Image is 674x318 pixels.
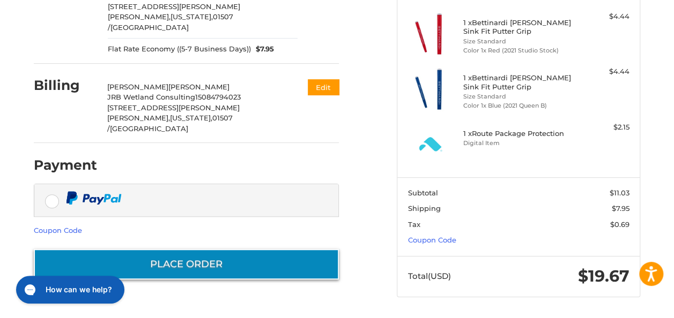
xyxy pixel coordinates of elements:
[170,113,212,122] span: [US_STATE],
[251,44,275,55] span: $7.95
[408,236,456,244] a: Coupon Code
[107,82,168,91] span: [PERSON_NAME]
[110,23,189,32] span: [GEOGRAPHIC_DATA]
[168,82,229,91] span: [PERSON_NAME]
[108,12,233,32] span: 01507 /
[11,272,128,307] iframe: Gorgias live chat messenger
[463,37,572,46] li: Size Standard
[463,139,572,148] li: Digital Item
[463,101,572,110] li: Color 1x Blue (2021 Queen B)
[463,129,572,138] h4: 1 x Route Package Protection
[463,73,572,91] h4: 1 x Bettinardi [PERSON_NAME] Sink Fit Putter Grip
[34,157,97,173] h2: Payment
[34,249,339,279] button: Place Order
[108,44,251,55] span: Flat Rate Economy ((5-7 Business Days))
[108,12,171,21] span: [PERSON_NAME],
[66,191,122,205] img: PayPal icon
[408,271,451,281] span: Total (USD)
[574,11,629,22] div: $4.44
[34,226,82,234] a: Coupon Code
[463,46,572,55] li: Color 1x Red (2021 Studio Stock)
[107,103,240,112] span: [STREET_ADDRESS][PERSON_NAME]
[107,113,233,133] span: 01507 /
[574,66,629,77] div: $4.44
[195,93,241,101] span: 15084794023
[107,93,195,101] span: JRB Wetland Consulting
[308,79,339,95] button: Edit
[408,188,438,197] span: Subtotal
[610,220,629,229] span: $0.69
[463,18,572,36] h4: 1 x Bettinardi [PERSON_NAME] Sink Fit Putter Grip
[108,2,240,11] span: [STREET_ADDRESS][PERSON_NAME]
[171,12,213,21] span: [US_STATE],
[107,113,170,122] span: [PERSON_NAME],
[574,122,629,133] div: $2.15
[34,77,97,94] h2: Billing
[610,188,629,197] span: $11.03
[408,204,441,213] span: Shipping
[408,220,420,229] span: Tax
[612,204,629,213] span: $7.95
[463,92,572,101] li: Size Standard
[578,266,629,286] span: $19.67
[110,124,188,133] span: [GEOGRAPHIC_DATA]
